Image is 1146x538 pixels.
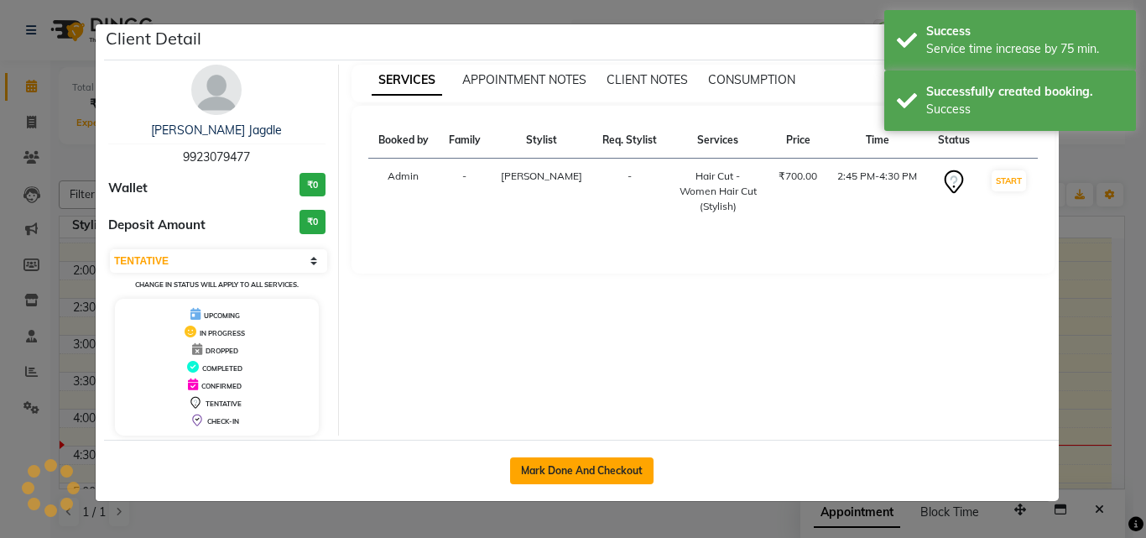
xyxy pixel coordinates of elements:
th: Time [827,123,927,159]
span: IN PROGRESS [200,329,245,337]
div: Success [926,23,1123,40]
h3: ₹0 [300,210,326,234]
span: [PERSON_NAME] [501,170,582,182]
div: Hair Cut - Women Hair Cut (Stylish) [678,169,758,214]
span: CONFIRMED [201,382,242,390]
small: Change in status will apply to all services. [135,280,299,289]
th: Booked by [368,123,439,159]
div: Successfully created booking. [926,83,1123,101]
span: DROPPED [206,347,238,355]
td: - [439,159,491,225]
button: START [992,170,1026,191]
span: UPCOMING [204,311,240,320]
td: Admin [368,159,439,225]
img: avatar [191,65,242,115]
span: SERVICES [372,65,442,96]
span: APPOINTMENT NOTES [462,72,586,87]
th: Stylist [491,123,592,159]
button: Mark Done And Checkout [510,457,654,484]
span: CONSUMPTION [708,72,795,87]
th: Services [668,123,768,159]
th: Family [439,123,491,159]
div: ₹700.00 [779,169,817,184]
th: Status [928,123,980,159]
td: - [592,159,667,225]
span: CHECK-IN [207,417,239,426]
h5: Client Detail [106,26,201,51]
span: TENTATIVE [206,400,242,408]
th: Price [768,123,827,159]
h3: ₹0 [300,173,326,197]
td: 2:45 PM-4:30 PM [827,159,927,225]
span: 9923079477 [183,149,250,165]
div: Success [926,101,1123,118]
span: CLIENT NOTES [607,72,688,87]
th: Req. Stylist [592,123,667,159]
span: Deposit Amount [108,216,206,235]
a: [PERSON_NAME] Jagdle [151,123,282,138]
span: COMPLETED [202,364,242,373]
div: Service time increase by 75 min. [926,40,1123,58]
span: Wallet [108,179,148,198]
